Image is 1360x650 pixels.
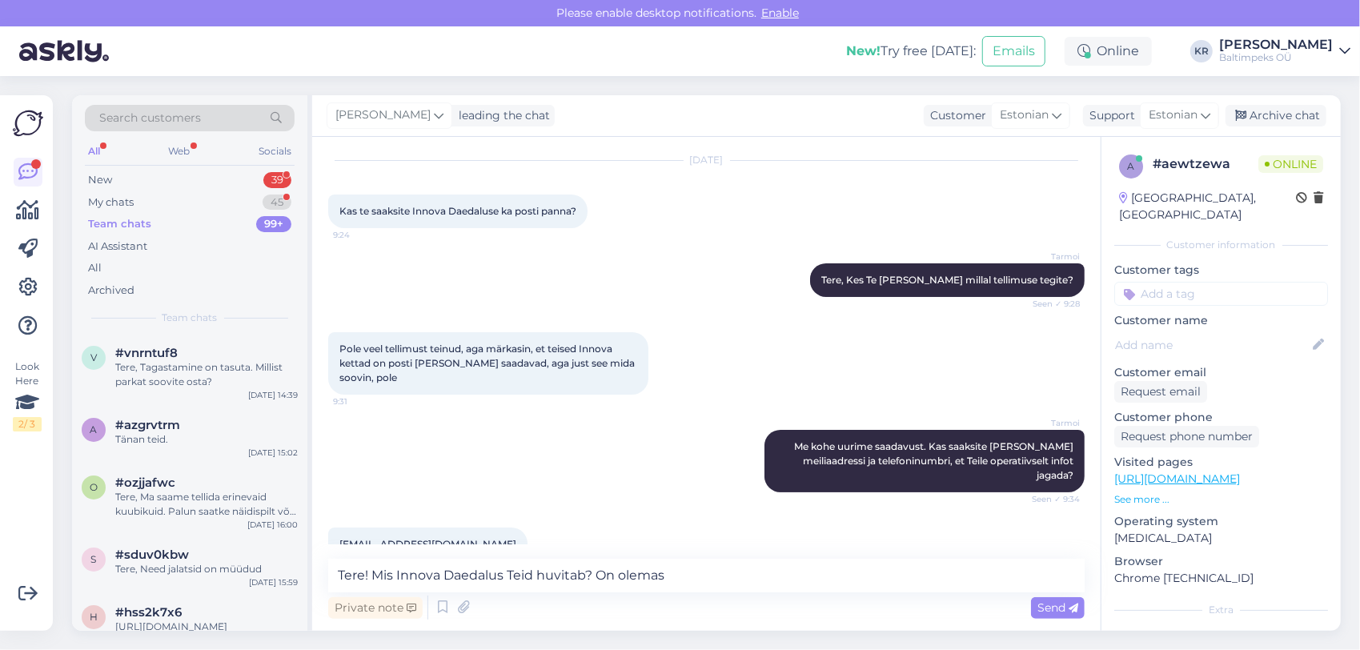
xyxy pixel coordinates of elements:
[115,605,182,620] span: #hss2k7x6
[1149,106,1198,124] span: Estonian
[1020,493,1080,505] span: Seen ✓ 9:34
[99,110,201,126] span: Search customers
[328,559,1085,592] textarea: Tere! Mis Innova Daedalus Teid huvitab? On olemas
[256,216,291,232] div: 99+
[339,205,576,217] span: Kas te saaksite Innova Daedaluse ka posti panna?
[249,576,298,588] div: [DATE] 15:59
[1114,627,1328,644] p: Notes
[328,153,1085,167] div: [DATE]
[85,141,103,162] div: All
[88,283,134,299] div: Archived
[1128,160,1135,172] span: a
[248,389,298,401] div: [DATE] 14:39
[333,229,393,241] span: 9:24
[1114,471,1240,486] a: [URL][DOMAIN_NAME]
[115,432,298,447] div: Tänan teid.
[1114,454,1328,471] p: Visited pages
[1115,336,1310,354] input: Add name
[1114,513,1328,530] p: Operating system
[166,141,194,162] div: Web
[247,519,298,531] div: [DATE] 16:00
[1114,530,1328,547] p: [MEDICAL_DATA]
[263,195,291,211] div: 45
[1020,298,1080,310] span: Seen ✓ 9:28
[88,172,112,188] div: New
[982,36,1045,66] button: Emails
[13,417,42,431] div: 2 / 3
[794,440,1076,481] span: Me kohe uurime saadavust. Kas saaksite [PERSON_NAME] meiliaadressi ja telefoninumbri, et Teile op...
[1219,51,1333,64] div: Baltimpeks OÜ
[90,423,98,435] span: a
[115,360,298,389] div: Tere, Tagastamine on tasuta. Millist parkat soovite osta?
[1153,154,1258,174] div: # aewtzewa
[115,418,180,432] span: #azgrvtrm
[333,395,393,407] span: 9:31
[1065,37,1152,66] div: Online
[1219,38,1350,64] a: [PERSON_NAME]Baltimpeks OÜ
[1114,553,1328,570] p: Browser
[88,260,102,276] div: All
[90,611,98,623] span: h
[91,553,97,565] span: s
[162,311,218,325] span: Team chats
[339,538,516,550] a: [EMAIL_ADDRESS][DOMAIN_NAME]
[1114,570,1328,587] p: Chrome [TECHNICAL_ID]
[255,141,295,162] div: Socials
[248,447,298,459] div: [DATE] 15:02
[335,106,431,124] span: [PERSON_NAME]
[846,42,976,61] div: Try free [DATE]:
[1114,282,1328,306] input: Add a tag
[1114,381,1207,403] div: Request email
[1226,105,1326,126] div: Archive chat
[1119,190,1296,223] div: [GEOGRAPHIC_DATA], [GEOGRAPHIC_DATA]
[90,481,98,493] span: o
[1114,238,1328,252] div: Customer information
[88,239,147,255] div: AI Assistant
[328,597,423,619] div: Private note
[115,346,178,360] span: #vnrntuf8
[90,351,97,363] span: v
[1190,40,1213,62] div: KR
[1258,155,1323,173] span: Online
[1020,251,1080,263] span: Tarmoi
[88,195,134,211] div: My chats
[756,6,804,20] span: Enable
[115,475,175,490] span: #ozjjafwc
[821,274,1073,286] span: Tere, Kes Te [PERSON_NAME] millal tellimuse tegite?
[1114,364,1328,381] p: Customer email
[1114,312,1328,329] p: Customer name
[1037,600,1078,615] span: Send
[846,43,881,58] b: New!
[1114,426,1259,447] div: Request phone number
[1020,417,1080,429] span: Tarmoi
[115,490,298,519] div: Tere, Ma saame tellida erinevaid kuubikuid. Palun saatke näidispilt või täpne kirjeldus
[339,343,637,383] span: Pole veel tellimust teinud, aga märkasin, et teised Innova kettad on posti [PERSON_NAME] saadavad...
[452,107,550,124] div: leading the chat
[13,359,42,431] div: Look Here
[1114,409,1328,426] p: Customer phone
[924,107,986,124] div: Customer
[115,562,298,576] div: Tere, Need jalatsid on müüdud
[1114,603,1328,617] div: Extra
[115,548,189,562] span: #sduv0kbw
[13,108,43,138] img: Askly Logo
[1083,107,1135,124] div: Support
[1219,38,1333,51] div: [PERSON_NAME]
[88,216,151,232] div: Team chats
[263,172,291,188] div: 39
[1000,106,1049,124] span: Estonian
[1114,492,1328,507] p: See more ...
[115,620,298,634] div: [URL][DOMAIN_NAME]
[1114,262,1328,279] p: Customer tags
